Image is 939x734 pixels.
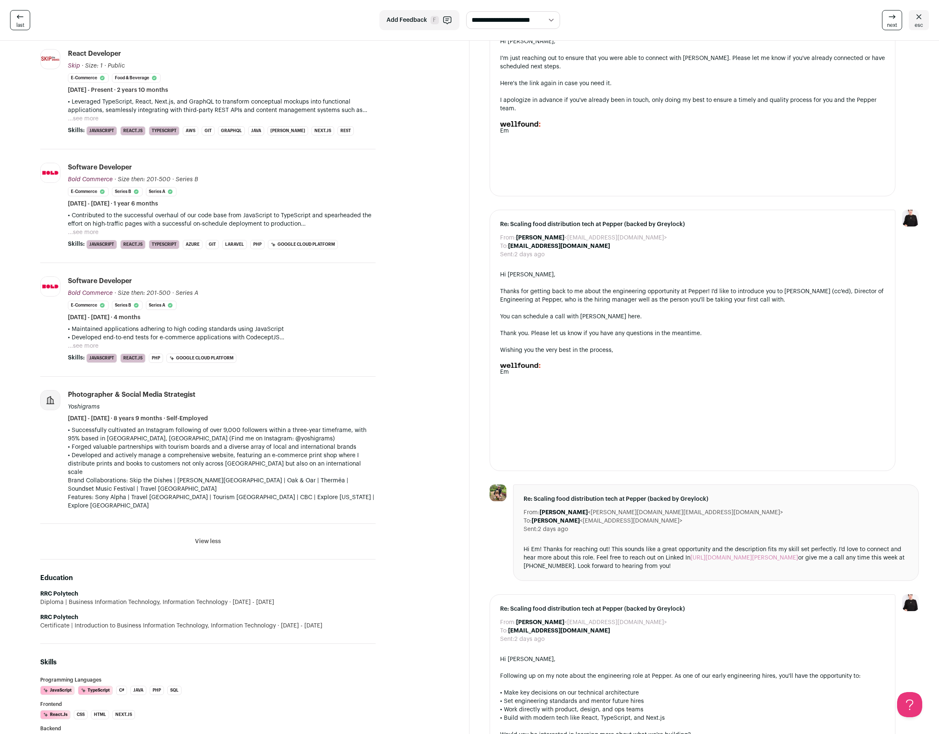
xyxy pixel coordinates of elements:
[82,63,103,69] span: · Size: 1
[68,86,168,94] span: [DATE] - Present · 2 years 10 months
[500,329,885,338] div: Thank you. Please let us know if you have any questions in the meantime.
[500,81,612,86] a: Here's the link again in case you need it.
[897,692,922,717] iframe: Help Scout Beacon - Open
[68,98,376,115] p: • Leveraged TypeScript, React, Next.js, and GraphQL to transform conceptual mockups into function...
[276,622,322,630] span: [DATE] - [DATE]
[524,525,538,534] dt: Sent:
[183,240,202,249] li: Azure
[176,290,198,296] span: Series A
[500,618,516,627] dt: From:
[112,187,143,196] li: Series B
[386,16,427,24] span: Add Feedback
[500,672,885,680] div: Following up on my note about the engineering role at Pepper. As one of our early engineering hir...
[500,96,885,113] div: I apologize in advance if you've already been in touch, only doing my best to ensure a timely and...
[40,657,376,667] h2: Skills
[112,301,143,310] li: Series B
[902,210,919,226] img: 9240684-medium_jpg
[68,276,132,286] div: Software Developer
[78,686,113,695] li: TypeScript
[500,705,885,714] div: • Work directly with product, design, and ops teams
[176,177,198,182] span: Series B
[431,16,439,24] span: F
[218,126,245,135] li: GraphQL
[500,271,885,279] div: Hi [PERSON_NAME],
[538,525,568,534] dd: 2 days ago
[337,126,354,135] li: REST
[68,177,113,182] span: Bold Commerce
[195,537,221,546] button: View less
[68,426,376,443] p: • Successfully cultivated an Instagram following of over 9,000 followers within a three-year time...
[882,10,902,30] a: next
[508,243,610,249] b: [EMAIL_ADDRESS][DOMAIN_NAME]
[268,240,338,249] li: Google Cloud Platform
[68,451,376,476] p: • Developed and actively manage a comprehensive website, featuring an e-commerce print shop where...
[524,545,908,570] div: Hi Em! Thanks for reaching out! This sounds like a great opportunity and the description fits my ...
[68,115,99,123] button: ...see more
[500,250,514,259] dt: Sent:
[500,655,885,664] div: Hi [PERSON_NAME],
[68,163,132,172] div: Software Developer
[500,54,885,71] div: I'm just reaching out to ensure that you were able to connect with [PERSON_NAME]. Please let me k...
[68,390,195,399] div: Photographer & Social Media Strategist
[915,22,923,29] span: esc
[532,518,580,524] b: [PERSON_NAME]
[68,443,376,451] p: • Forged valuable partnerships with tourism boards and a diverse array of local and international...
[120,126,145,135] li: React.js
[524,495,908,503] span: Re: Scaling food distribution tech at Pepper (backed by Greylock)
[149,126,179,135] li: TypeScript
[202,126,215,135] li: Git
[68,126,85,135] span: Skills:
[532,517,682,525] dd: <[EMAIL_ADDRESS][DOMAIN_NAME]>
[68,354,85,362] span: Skills:
[86,126,117,135] li: JavaScript
[500,37,885,46] div: Hi [PERSON_NAME],
[500,627,508,635] dt: To:
[40,622,376,630] div: Certificate | Introduction to Business Information Technology, Information Technology
[500,314,642,320] a: You can schedule a call with [PERSON_NAME] here.
[887,22,897,29] span: next
[514,250,545,259] dd: 2 days ago
[10,10,30,30] a: last
[146,187,176,196] li: Series A
[40,686,75,695] li: JavaScript
[104,62,106,70] span: ·
[41,163,60,182] img: f066182a9ec94b4573cccd723fadc12a1d38ce65b3d31e02204110c6c75c801a.jpg
[500,287,885,304] div: Thanks for getting back to me about the engineering opportunity at Pepper! I'd like to introduce ...
[68,493,376,510] p: Features: Sony Alpha | Travel [GEOGRAPHIC_DATA] | Tourism [GEOGRAPHIC_DATA] | CBC | Explore [US_S...
[86,240,117,249] li: JavaScript
[500,234,516,242] dt: From:
[540,510,588,515] b: [PERSON_NAME]
[40,614,78,620] strong: RRC Polytech
[267,126,308,135] li: [PERSON_NAME]
[68,63,80,69] span: Skip
[500,689,885,697] div: • Make key decisions on our technical architecture
[902,594,919,611] img: 9240684-medium_jpg
[516,234,667,242] dd: <[EMAIL_ADDRESS][DOMAIN_NAME]>
[516,619,564,625] b: [PERSON_NAME]
[167,686,182,695] li: SQL
[500,714,885,722] div: • Build with modern tech like React, TypeScript, and Next.js
[108,63,125,69] span: Public
[114,177,171,182] span: · Size then: 201-500
[690,555,798,561] a: [URL][DOMAIN_NAME][PERSON_NAME]
[120,354,145,363] li: React.js
[40,677,376,682] h3: Programming Languages
[40,710,70,719] li: React.js
[40,591,78,597] strong: RRC Polytech
[40,726,376,731] h3: Backend
[74,710,88,719] li: CSS
[166,354,236,363] li: Google Cloud Platform
[500,368,885,376] div: Em
[206,240,219,249] li: Git
[379,10,459,30] button: Add Feedback F
[91,710,109,719] li: HTML
[68,228,99,237] button: ...see more
[146,301,176,310] li: Series A
[68,73,109,83] li: E-commerce
[40,598,376,606] div: Diploma | Business Information Technology, Information Technology
[516,618,667,627] dd: <[EMAIL_ADDRESS][DOMAIN_NAME]>
[514,635,545,643] dd: 2 days ago
[172,175,174,184] span: ·
[68,290,113,296] span: Bold Commerce
[909,10,929,30] a: esc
